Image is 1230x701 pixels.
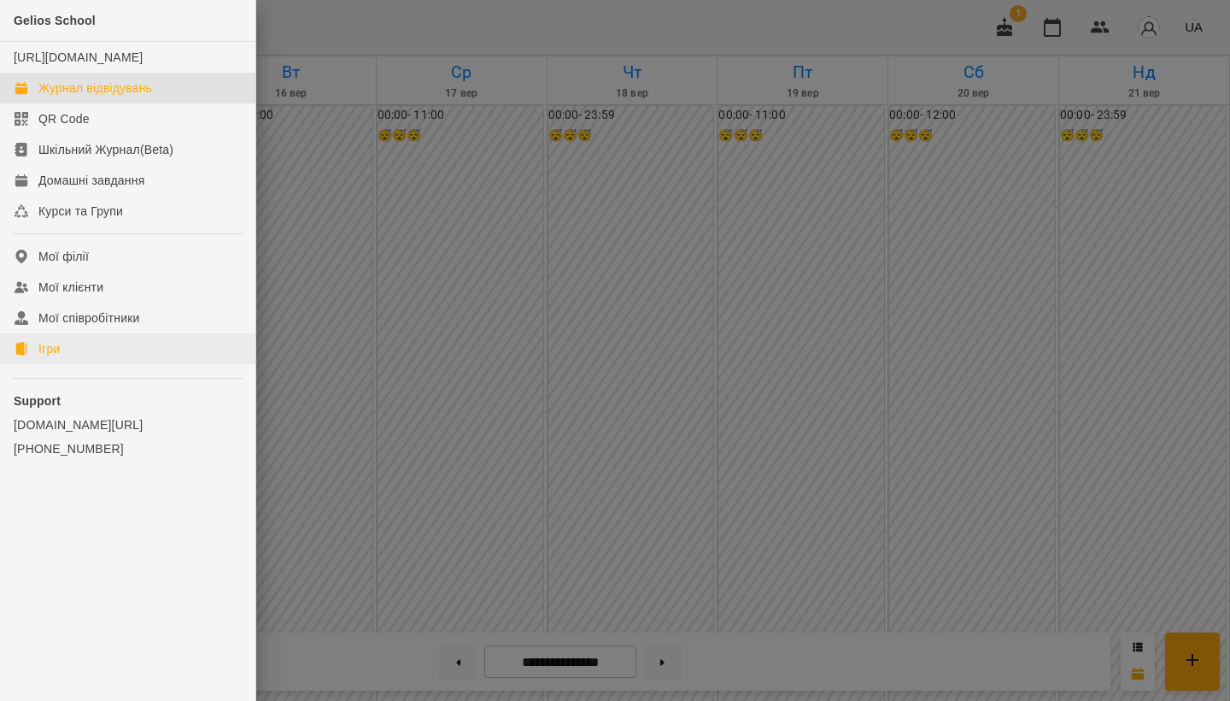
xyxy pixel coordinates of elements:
[14,50,143,64] a: [URL][DOMAIN_NAME]
[14,416,242,433] a: [DOMAIN_NAME][URL]
[14,392,242,409] p: Support
[38,279,103,296] div: Мої клієнти
[14,440,242,457] a: [PHONE_NUMBER]
[38,80,152,97] div: Журнал відвідувань
[38,309,140,327] div: Мої співробітники
[38,203,123,220] div: Курси та Групи
[38,340,60,357] div: Ігри
[38,141,173,158] div: Шкільний Журнал(Beta)
[38,248,89,265] div: Мої філії
[14,14,96,27] span: Gelios School
[38,110,90,127] div: QR Code
[38,172,144,189] div: Домашні завдання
